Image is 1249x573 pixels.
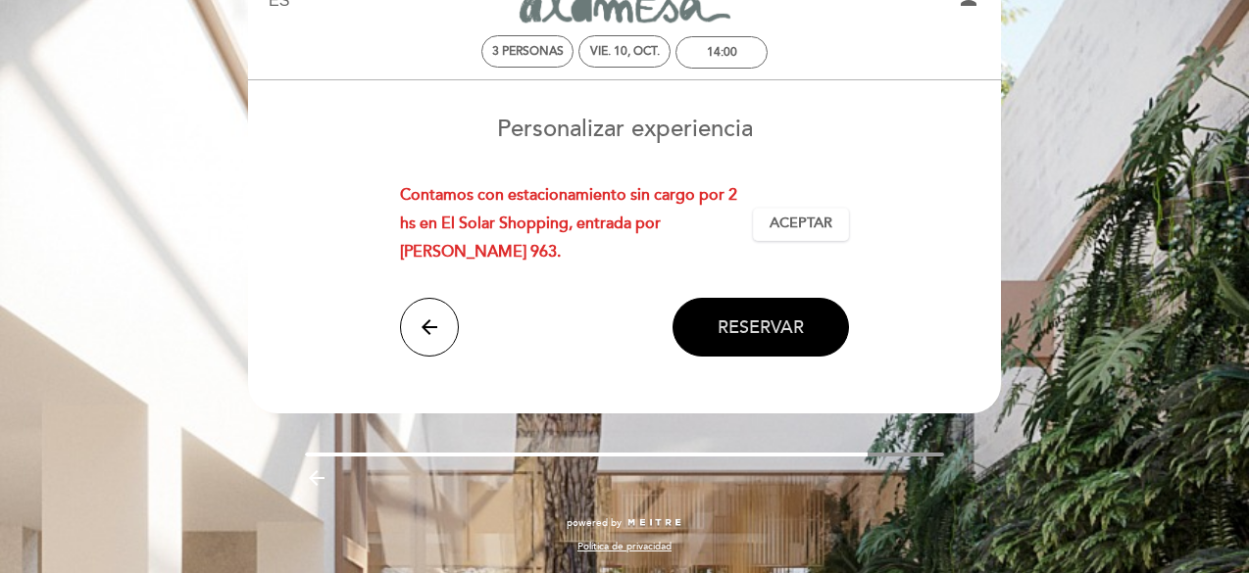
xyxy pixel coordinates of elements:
a: powered by [567,516,682,530]
i: arrow_back [418,315,441,339]
span: powered by [567,516,622,530]
img: MEITRE [626,518,682,528]
div: vie. 10, oct. [590,44,660,59]
button: Aceptar [753,208,849,241]
button: arrow_back [400,298,459,357]
span: 3 personas [492,44,564,59]
span: Aceptar [770,214,832,234]
i: arrow_backward [305,466,328,490]
div: Contamos con estacionamiento sin cargo por 2 hs en El Solar Shopping, entrada por [PERSON_NAME] 963. [400,181,754,265]
span: Reservar [718,316,804,338]
span: Personalizar experiencia [497,115,753,143]
button: Reservar [673,298,849,357]
a: Política de privacidad [577,540,672,553]
div: 14:00 [707,45,737,60]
